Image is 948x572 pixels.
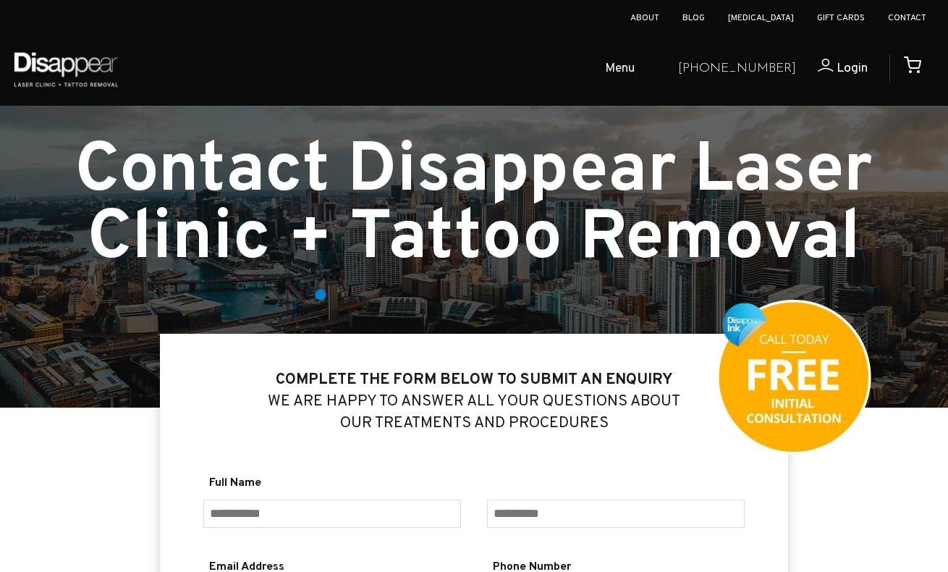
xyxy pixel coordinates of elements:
[132,46,666,93] ul: Open Mobile Menu
[728,12,794,24] a: [MEDICAL_DATA]
[12,139,936,274] h1: Contact Disappear Laser Clinic + Tattoo Removal
[268,370,680,433] big: We are happy to answer all your questions about our treatments and Procedures
[796,59,868,80] a: Login
[11,43,121,95] img: Disappear - Laser Clinic and Tattoo Removal Services in Sydney, Australia
[276,370,672,390] strong: Complete the form below to submit an enquiry
[678,59,796,80] a: [PHONE_NUMBER]
[817,12,865,24] a: Gift Cards
[837,60,868,77] span: Login
[682,12,705,24] a: Blog
[203,473,461,494] span: Full Name
[554,46,666,93] a: Menu
[888,12,926,24] a: Contact
[630,12,659,24] a: About
[605,59,635,80] span: Menu
[716,299,872,455] img: Free consultation badge
[203,500,461,528] input: Full Name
